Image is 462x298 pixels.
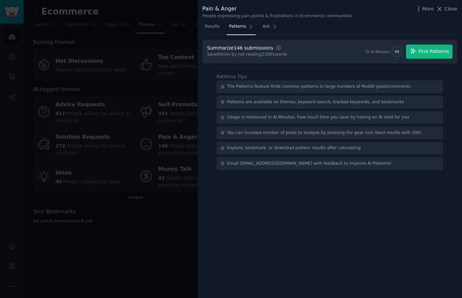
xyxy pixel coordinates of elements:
[227,130,422,136] div: You can increase number of posts to analyze by pressing the gear icon (best results with 200)
[202,13,352,19] div: People expressing pain points & frustrations in Ecommerce communities
[436,5,457,12] button: Close
[263,24,270,30] span: Ask
[227,21,255,35] a: Patterns
[227,161,392,167] div: Email [EMAIL_ADDRESS][DOMAIN_NAME] with feedback to improve AI Patterns!
[205,24,220,30] span: Results
[207,45,273,52] div: Summarize 146 submissions
[229,24,246,30] span: Patterns
[227,145,361,151] div: Explore, bookmark, or download pattern results after calculating
[202,5,352,13] div: Pain & Anger
[418,48,449,55] span: Find Patterns
[371,49,391,54] div: AI Minutes:
[202,21,222,35] a: Results
[227,84,411,90] div: The Patterns feature finds common patterns in large numbers of Reddit posts/comments
[216,74,247,79] label: Patterns Tips
[422,5,434,12] span: More
[395,49,399,54] span: 95
[227,99,404,105] div: Patterns are available on themes, keyword search, tracked keywords, and bookmarks
[207,52,287,58] div: Save 95 min by not reading 23001 words
[260,21,280,35] a: Ask
[227,114,409,120] div: Usage is measured in AI Minutes, how much time you save by having an AI read for you
[415,5,434,12] button: More
[406,45,453,59] button: Find Patterns
[444,5,457,12] span: Close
